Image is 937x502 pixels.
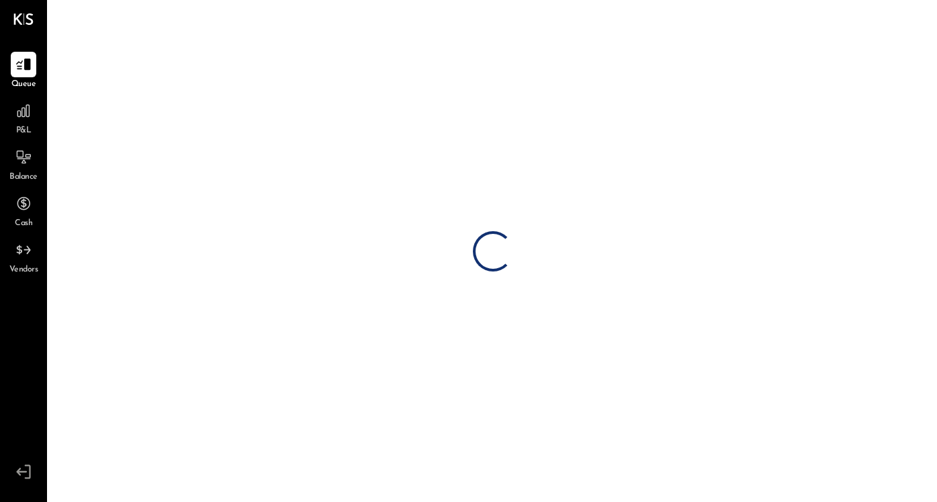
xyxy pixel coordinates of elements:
span: Cash [15,218,32,230]
a: Queue [1,52,46,91]
a: Vendors [1,237,46,276]
span: Vendors [9,264,38,276]
a: P&L [1,98,46,137]
span: Queue [11,79,36,91]
span: Balance [9,171,38,183]
span: P&L [16,125,32,137]
a: Cash [1,191,46,230]
a: Balance [1,144,46,183]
